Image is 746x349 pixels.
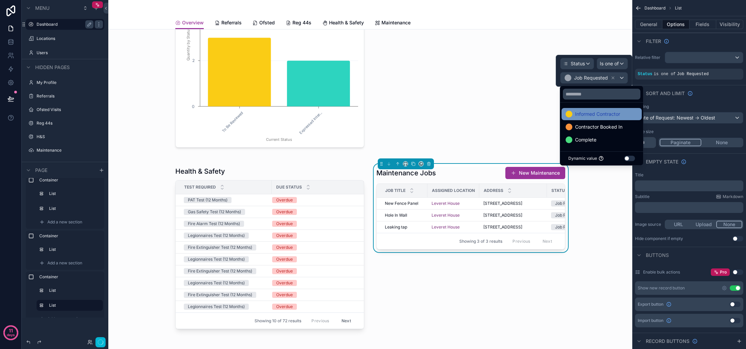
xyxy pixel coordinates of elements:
[716,20,743,29] button: Visibility
[47,260,82,266] span: Add a new section
[666,221,691,228] button: URL
[329,19,364,26] span: Health & Safety
[723,194,743,199] span: Markdown
[560,72,628,84] button: Job Requested
[276,184,302,190] span: Due Status
[635,55,662,60] label: Relative filter
[635,194,650,199] label: Subtitle
[635,112,743,124] button: Date of Request: Newest -> Oldest
[182,19,204,26] span: Overview
[49,288,100,293] label: List
[644,5,665,11] span: Dashboard
[662,20,689,29] button: Options
[37,121,103,126] a: Reg 44s
[483,201,543,206] a: [STREET_ADDRESS]
[483,224,522,230] span: [STREET_ADDRESS]
[432,213,460,218] a: Leveret House
[638,72,652,77] span: Status
[505,167,565,179] button: New Maintenance
[483,213,522,218] span: [STREET_ADDRESS]
[597,58,628,69] button: Is one of
[646,338,689,345] span: Record buttons
[432,213,475,218] a: Leveret House
[39,177,102,183] label: Container
[635,112,743,123] div: Date of Request: Newest -> Oldest
[689,20,717,29] button: Fields
[9,327,13,334] p: 11
[37,148,103,153] label: Maintenance
[459,239,502,244] span: Showing 3 of 3 results
[660,139,701,146] button: Paginate
[49,303,97,308] label: List
[221,19,242,26] span: Referrals
[37,36,103,41] label: Locations
[691,221,717,228] button: Upload
[322,17,364,30] a: Health & Safety
[35,167,47,174] span: Page
[35,5,49,12] span: Menu
[385,201,423,206] a: New Fence Panel
[432,188,475,193] span: Assigned Location
[716,221,742,228] button: None
[37,22,91,27] label: Dashboard
[551,212,594,218] a: Job Requested
[483,213,543,218] a: [STREET_ADDRESS]
[635,236,683,241] div: Hide component if empty
[716,194,743,199] a: Markdown
[22,178,108,318] div: scrollable content
[184,184,216,190] span: Test Required
[638,302,663,307] span: Export button
[385,224,423,230] a: Leaking tap
[35,64,70,71] span: Hidden pages
[37,107,103,112] a: Ofsted Visits
[37,134,103,139] label: H&S
[381,19,411,26] span: Maintenance
[39,274,102,280] label: Container
[575,123,622,131] span: Contractor Booked In
[555,224,584,230] div: Job Requested
[337,315,356,326] button: Next
[37,93,103,99] label: Referrals
[701,139,742,146] button: None
[551,188,568,193] span: Status
[675,5,682,11] span: List
[253,17,275,30] a: Ofsted
[646,90,685,97] span: Sort And Limit
[571,60,585,67] span: Status
[635,172,643,178] label: Title
[432,224,475,230] a: Leveret House
[568,156,597,161] span: Dynamic value
[385,188,405,193] span: Job Title
[286,17,311,30] a: Reg 44s
[635,180,743,191] div: scrollable content
[37,80,103,85] label: My Profile
[432,201,475,206] a: Leveret House
[175,17,204,29] a: Overview
[560,58,594,69] button: Status
[259,19,275,26] span: Ofsted
[49,247,100,252] label: List
[646,158,678,165] span: Empty state
[643,269,680,275] label: Enable bulk actions
[646,38,661,45] span: Filter
[37,50,103,56] a: Users
[635,20,662,29] button: General
[555,200,584,206] div: Job Requested
[635,222,662,227] label: Image source
[39,233,102,239] label: Container
[7,330,15,340] p: days
[638,318,663,323] span: Import button
[555,212,584,218] div: Job Requested
[638,285,685,291] div: Show new record button
[432,224,460,230] a: Leveret House
[432,201,460,206] a: Leveret House
[720,269,727,275] span: Pro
